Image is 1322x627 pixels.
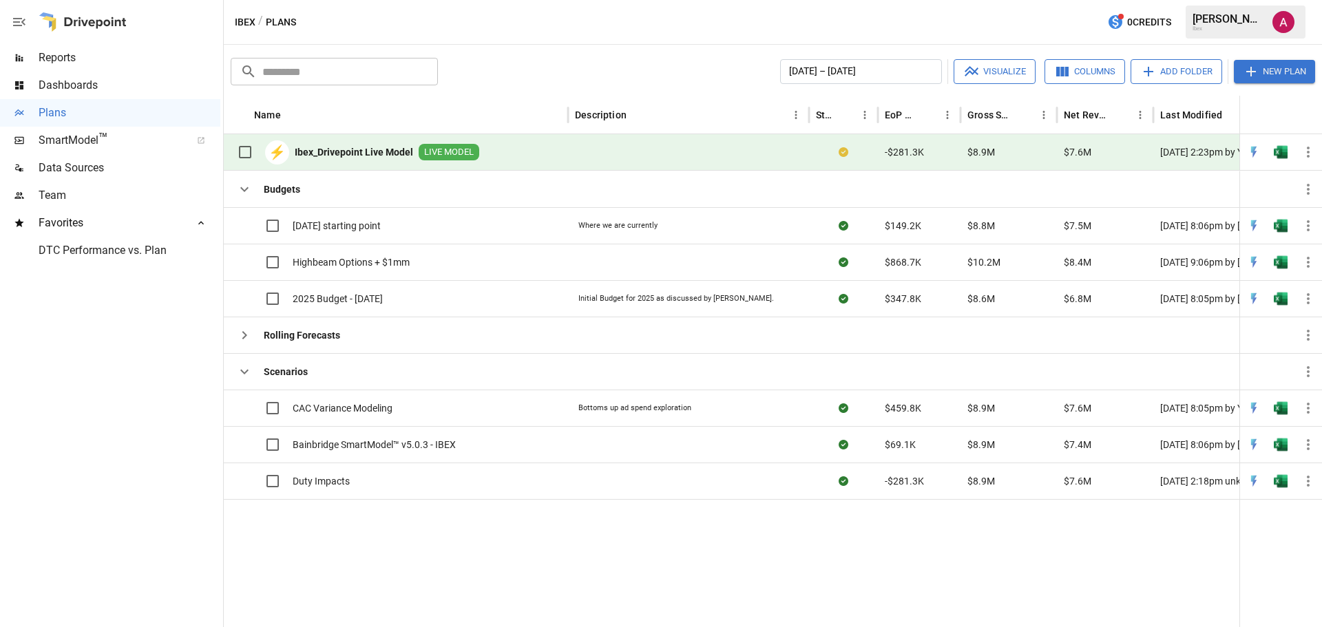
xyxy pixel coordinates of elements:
img: quick-edit-flash.b8aec18c.svg [1247,474,1261,488]
span: $347.8K [885,292,921,306]
span: -$281.3K [885,474,924,488]
button: 0Credits [1102,10,1177,35]
span: Plans [39,105,220,121]
span: Reports [39,50,220,66]
span: CAC Variance Modeling [293,401,392,415]
span: $7.6M [1064,145,1091,159]
button: Visualize [954,59,1036,84]
img: quick-edit-flash.b8aec18c.svg [1247,292,1261,306]
span: $69.1K [885,438,916,451]
div: [PERSON_NAME] [1193,12,1264,25]
span: 2025 Budget - [DATE] [293,292,383,306]
button: Sort [1111,105,1131,125]
span: SmartModel [39,132,182,149]
span: -$281.3K [885,145,924,159]
button: EoP Cash column menu [938,105,957,125]
button: New Plan [1234,60,1315,83]
button: Net Revenue column menu [1131,105,1150,125]
span: [DATE] starting point [293,219,381,233]
div: Description [575,109,627,120]
span: $8.9M [967,145,995,159]
span: Duty Impacts [293,474,350,488]
div: Your plan has changes in Excel that are not reflected in the Drivepoint Data Warehouse, select "S... [839,145,848,159]
b: Ibex_Drivepoint Live Model [295,145,413,159]
div: Sync complete [839,438,848,451]
div: EoP Cash [885,109,917,120]
span: Favorites [39,215,182,231]
img: g5qfjXmAAAAABJRU5ErkJggg== [1274,219,1288,233]
button: Sort [1015,105,1034,125]
span: $8.4M [1064,255,1091,269]
img: quick-edit-flash.b8aec18c.svg [1247,438,1261,451]
span: LIVE MODEL [419,146,479,159]
span: Team [39,187,220,204]
div: Open in Quick Edit [1247,438,1261,451]
img: quick-edit-flash.b8aec18c.svg [1247,401,1261,415]
div: Open in Excel [1274,474,1288,488]
button: Gross Sales column menu [1034,105,1053,125]
span: $7.6M [1064,474,1091,488]
div: Sync complete [839,474,848,488]
span: DTC Performance vs. Plan [39,242,220,259]
div: Bottoms up ad spend exploration [578,403,691,414]
button: Andrew Bridgers [1264,3,1303,41]
div: Open in Excel [1274,438,1288,451]
div: Sync complete [839,292,848,306]
span: $459.8K [885,401,921,415]
div: Sync complete [839,401,848,415]
b: Budgets [264,182,300,196]
div: Sync complete [839,219,848,233]
span: $7.4M [1064,438,1091,451]
button: Ibex [235,14,255,31]
span: Data Sources [39,160,220,176]
button: Sort [919,105,938,125]
span: $10.2M [967,255,1000,269]
span: Bainbridge SmartModel™ v5.0.3 - IBEX [293,438,456,451]
div: Name [254,109,281,120]
button: Sort [1303,105,1322,125]
button: [DATE] – [DATE] [780,59,942,84]
span: $868.7K [885,255,921,269]
div: Open in Quick Edit [1247,145,1261,159]
button: Sort [628,105,647,125]
div: Open in Quick Edit [1247,255,1261,269]
img: quick-edit-flash.b8aec18c.svg [1247,145,1261,159]
div: Open in Excel [1274,145,1288,159]
div: Open in Excel [1274,401,1288,415]
span: $8.9M [967,438,995,451]
span: Highbeam Options + $1mm [293,255,410,269]
div: Initial Budget for 2025 as discussed by [PERSON_NAME]. [578,293,774,304]
div: Open in Excel [1274,255,1288,269]
button: Description column menu [786,105,806,125]
div: Sync complete [839,255,848,269]
span: $149.2K [885,219,921,233]
div: Open in Quick Edit [1247,401,1261,415]
button: Columns [1045,59,1125,84]
div: ⚡ [265,140,289,164]
div: Where we are currently [578,220,658,231]
button: Add Folder [1131,59,1222,84]
img: g5qfjXmAAAAABJRU5ErkJggg== [1274,474,1288,488]
div: Ibex [1193,25,1264,32]
img: quick-edit-flash.b8aec18c.svg [1247,255,1261,269]
img: quick-edit-flash.b8aec18c.svg [1247,219,1261,233]
span: $7.6M [1064,401,1091,415]
div: Last Modified [1160,109,1222,120]
span: $8.9M [967,401,995,415]
div: Open in Quick Edit [1247,219,1261,233]
div: Gross Sales [967,109,1014,120]
span: $7.5M [1064,219,1091,233]
img: Andrew Bridgers [1272,11,1294,33]
img: g5qfjXmAAAAABJRU5ErkJggg== [1274,255,1288,269]
span: 0 Credits [1127,14,1171,31]
button: Status column menu [855,105,874,125]
img: g5qfjXmAAAAABJRU5ErkJggg== [1274,145,1288,159]
b: Scenarios [264,365,308,379]
img: g5qfjXmAAAAABJRU5ErkJggg== [1274,292,1288,306]
span: $8.8M [967,219,995,233]
img: g5qfjXmAAAAABJRU5ErkJggg== [1274,401,1288,415]
span: $8.9M [967,474,995,488]
button: Sort [836,105,855,125]
div: Net Revenue [1064,109,1110,120]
